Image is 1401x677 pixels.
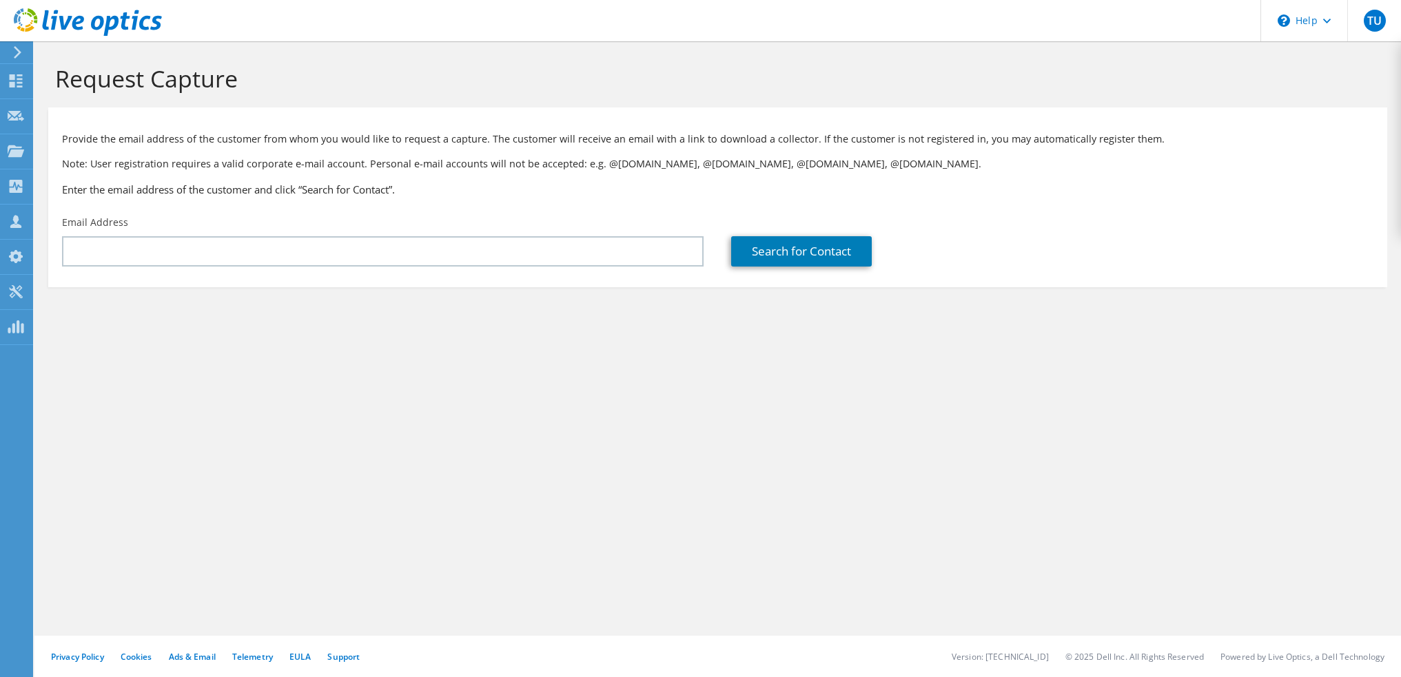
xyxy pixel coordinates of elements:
[169,651,216,663] a: Ads & Email
[62,132,1373,147] p: Provide the email address of the customer from whom you would like to request a capture. The cust...
[731,236,872,267] a: Search for Contact
[1065,651,1204,663] li: © 2025 Dell Inc. All Rights Reserved
[1220,651,1384,663] li: Powered by Live Optics, a Dell Technology
[62,156,1373,171] p: Note: User registration requires a valid corporate e-mail account. Personal e-mail accounts will ...
[55,64,1373,93] h1: Request Capture
[289,651,311,663] a: EULA
[51,651,104,663] a: Privacy Policy
[232,651,273,663] a: Telemetry
[327,651,360,663] a: Support
[62,182,1373,197] h3: Enter the email address of the customer and click “Search for Contact”.
[1278,14,1290,27] svg: \n
[121,651,152,663] a: Cookies
[952,651,1049,663] li: Version: [TECHNICAL_ID]
[1364,10,1386,32] span: TU
[62,216,128,229] label: Email Address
